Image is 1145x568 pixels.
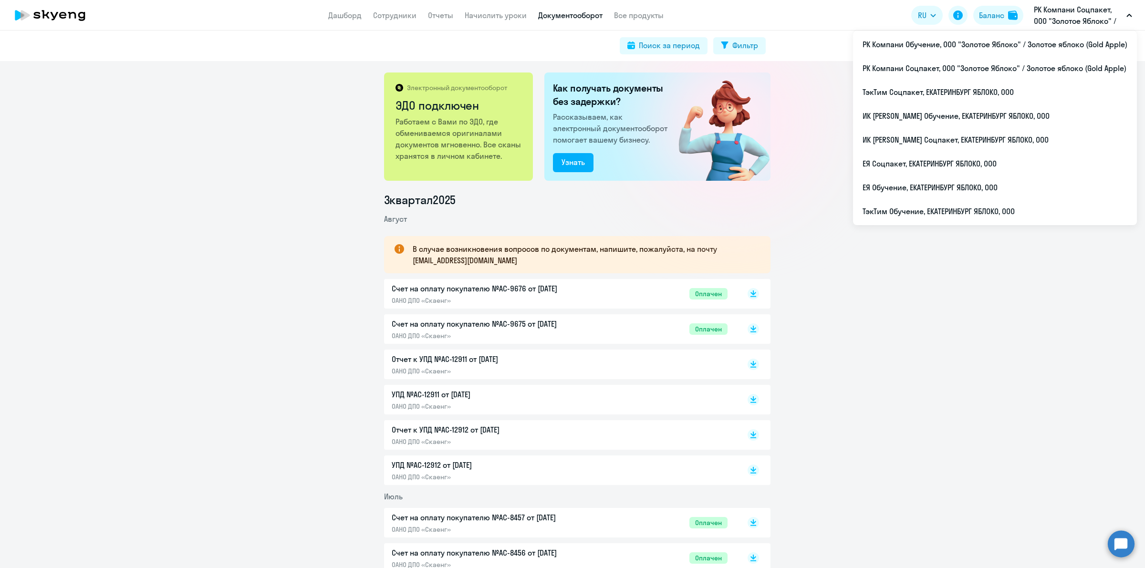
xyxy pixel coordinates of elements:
a: Счет на оплату покупателю №AC-9675 от [DATE]ОАНО ДПО «Скаенг»Оплачен [392,318,728,340]
ul: RU [853,31,1137,225]
h2: Как получать документы без задержки? [553,82,671,108]
a: УПД №AC-12912 от [DATE]ОАНО ДПО «Скаенг» [392,459,728,481]
button: Фильтр [713,37,766,54]
a: Начислить уроки [465,10,527,20]
p: Электронный документооборот [407,83,507,92]
p: Счет на оплату покупателю №AC-8456 от [DATE] [392,547,592,558]
img: connected [663,72,770,181]
a: Все продукты [614,10,664,20]
span: Июль [384,492,403,501]
p: ОАНО ДПО «Скаенг» [392,473,592,481]
h2: ЭДО подключен [396,98,523,113]
button: РК Компани Соцпакет, ООО "Золотое Яблоко" / Золотое яблоко (Gold Apple) [1029,4,1137,27]
p: Счет на оплату покупателю №AC-8457 от [DATE] [392,512,592,523]
div: Узнать [562,156,585,168]
p: ОАНО ДПО «Скаенг» [392,437,592,446]
p: ОАНО ДПО «Скаенг» [392,367,592,375]
span: Оплачен [689,323,728,335]
a: УПД №AC-12911 от [DATE]ОАНО ДПО «Скаенг» [392,389,728,411]
a: Сотрудники [373,10,416,20]
p: РК Компани Соцпакет, ООО "Золотое Яблоко" / Золотое яблоко (Gold Apple) [1034,4,1123,27]
p: ОАНО ДПО «Скаенг» [392,525,592,534]
span: RU [918,10,926,21]
div: Фильтр [732,40,758,51]
span: Оплачен [689,288,728,299]
img: balance [1008,10,1018,20]
span: Оплачен [689,517,728,528]
a: Отчет к УПД №AC-12912 от [DATE]ОАНО ДПО «Скаенг» [392,424,728,446]
p: УПД №AC-12911 от [DATE] [392,389,592,400]
li: 3 квартал 2025 [384,192,770,207]
p: УПД №AC-12912 от [DATE] [392,459,592,471]
button: RU [911,6,943,25]
button: Узнать [553,153,593,172]
p: ОАНО ДПО «Скаенг» [392,296,592,305]
div: Поиск за период [639,40,700,51]
button: Балансbalance [973,6,1023,25]
button: Поиск за период [620,37,708,54]
a: Счет на оплату покупателю №AC-9676 от [DATE]ОАНО ДПО «Скаенг»Оплачен [392,283,728,305]
p: Отчет к УПД №AC-12912 от [DATE] [392,424,592,435]
p: Счет на оплату покупателю №AC-9675 от [DATE] [392,318,592,330]
span: Оплачен [689,552,728,564]
p: В случае возникновения вопросов по документам, напишите, пожалуйста, на почту [EMAIL_ADDRESS][DOM... [413,243,753,266]
p: ОАНО ДПО «Скаенг» [392,402,592,411]
p: Работаем с Вами по ЭДО, где обмениваемся оригиналами документов мгновенно. Все сканы хранятся в л... [396,116,523,162]
span: Август [384,214,407,224]
p: ОАНО ДПО «Скаенг» [392,331,592,340]
div: Баланс [979,10,1004,21]
a: Отчет к УПД №AC-12911 от [DATE]ОАНО ДПО «Скаенг» [392,353,728,375]
a: Дашборд [328,10,362,20]
a: Документооборот [538,10,603,20]
p: Рассказываем, как электронный документооборот помогает вашему бизнесу. [553,111,671,145]
p: Отчет к УПД №AC-12911 от [DATE] [392,353,592,365]
a: Счет на оплату покупателю №AC-8457 от [DATE]ОАНО ДПО «Скаенг»Оплачен [392,512,728,534]
a: Отчеты [428,10,453,20]
p: Счет на оплату покупателю №AC-9676 от [DATE] [392,283,592,294]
